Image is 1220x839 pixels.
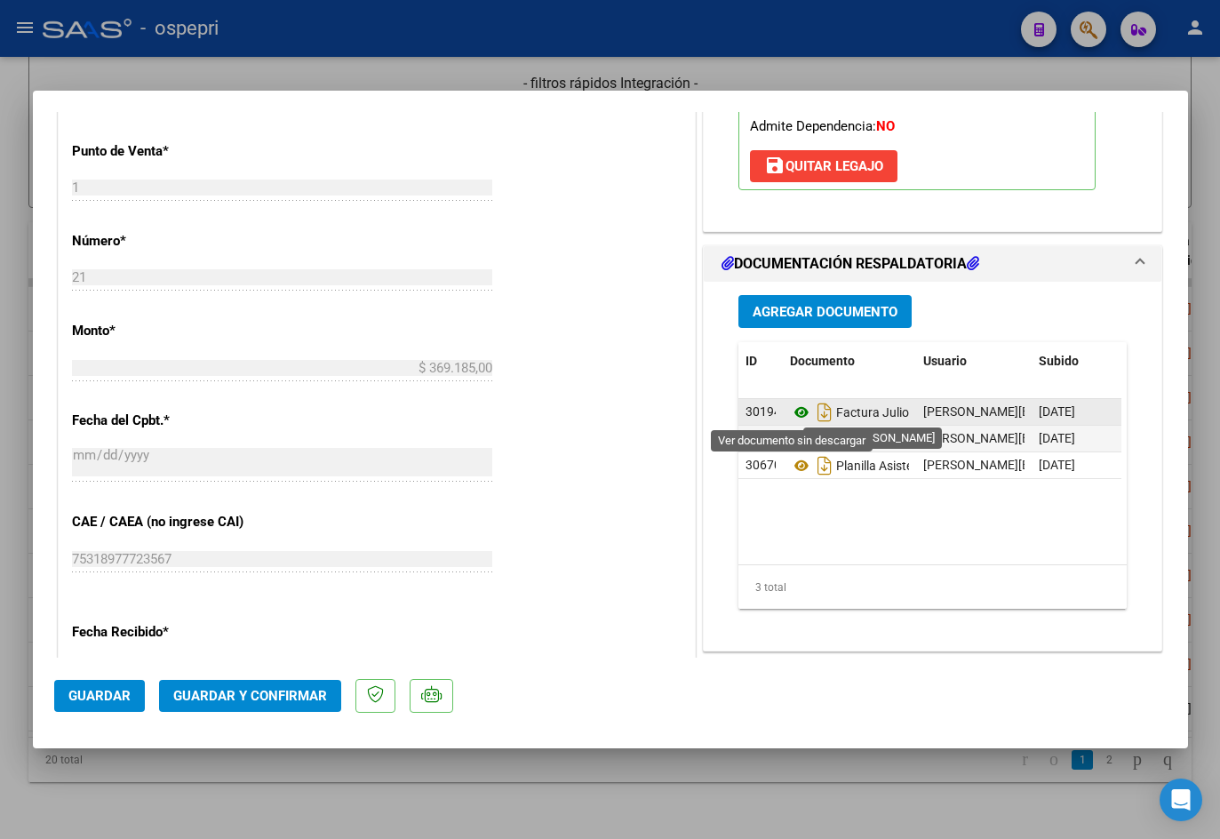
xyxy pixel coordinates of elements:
i: Descargar documento [813,398,836,427]
button: Agregar Documento [738,295,912,328]
p: Fecha del Cpbt. [72,411,255,431]
p: Monto [72,321,255,341]
span: Subido [1039,354,1079,368]
div: DOCUMENTACIÓN RESPALDATORIA [704,282,1162,651]
span: [DATE] [1039,458,1075,472]
i: Descargar documento [813,425,836,453]
span: 30670 [746,458,781,472]
i: Descargar documento [813,451,836,480]
span: Factura Julio [790,405,909,419]
p: Punto de Venta [72,141,255,162]
datatable-header-cell: Acción [1120,342,1209,380]
span: [DATE] [1039,404,1075,419]
span: Planilla Asistencia [790,432,936,446]
span: ID [746,354,757,368]
button: Quitar Legajo [750,150,897,182]
datatable-header-cell: Subido [1032,342,1120,380]
span: [DATE] [1039,431,1075,445]
span: Guardar [68,688,131,704]
div: Open Intercom Messenger [1160,779,1202,821]
span: Agregar Documento [753,304,897,320]
datatable-header-cell: Usuario [916,342,1032,380]
span: Usuario [923,354,967,368]
datatable-header-cell: Documento [783,342,916,380]
span: Quitar Legajo [764,158,883,174]
div: 3 total [738,565,1128,610]
p: CAE / CAEA (no ingrese CAI) [72,512,255,532]
strong: NO [876,118,895,134]
h1: DOCUMENTACIÓN RESPALDATORIA [722,253,979,275]
span: 30194 [746,404,781,419]
p: Número [72,231,255,252]
button: Guardar [54,680,145,712]
mat-expansion-panel-header: DOCUMENTACIÓN RESPALDATORIA [704,246,1162,282]
span: Guardar y Confirmar [173,688,327,704]
span: 30669 [746,431,781,445]
span: Planilla Asistencia [790,459,936,473]
mat-icon: save [764,155,785,176]
p: Fecha Recibido [72,622,255,643]
span: Documento [790,354,855,368]
datatable-header-cell: ID [738,342,783,380]
button: Guardar y Confirmar [159,680,341,712]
